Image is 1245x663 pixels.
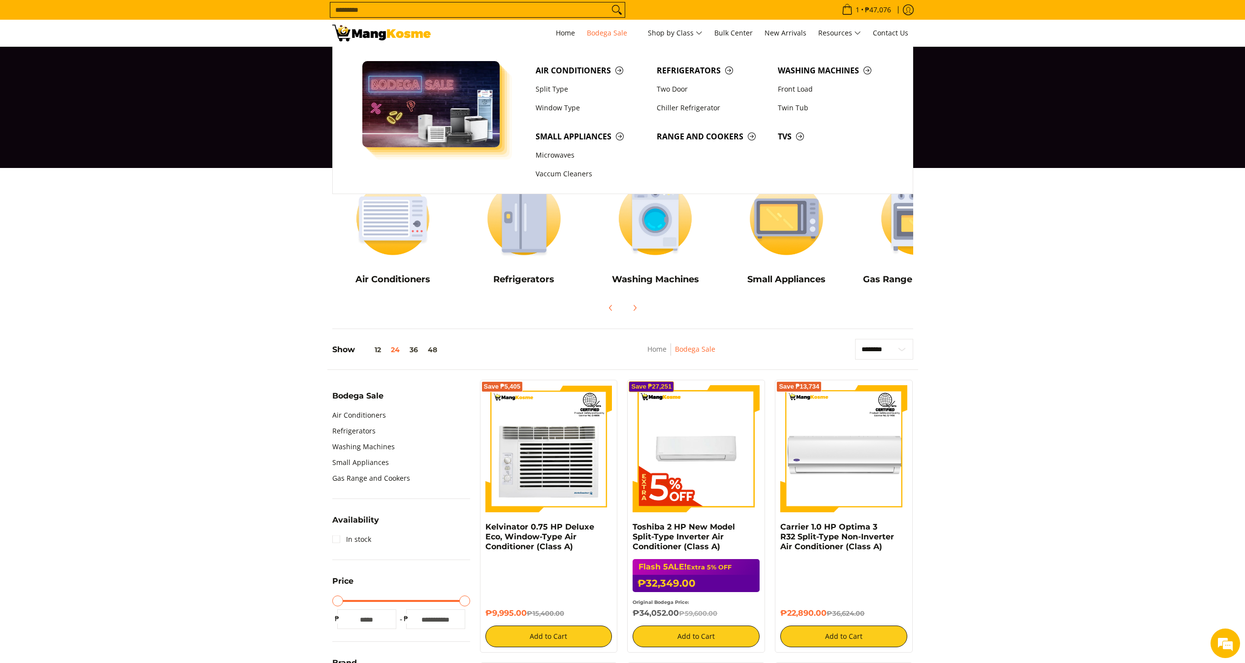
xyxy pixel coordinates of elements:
[531,127,652,146] a: Small Appliances
[531,165,652,184] a: Vaccum Cleaners
[332,274,454,285] h5: Air Conditioners
[624,297,645,319] button: Next
[485,608,612,618] h6: ₱9,995.00
[531,80,652,99] a: Split Type
[813,20,866,46] a: Resources
[652,61,773,80] a: Refrigerators
[818,27,861,39] span: Resources
[633,608,760,618] h6: ₱34,052.00
[405,346,423,354] button: 36
[463,173,585,264] img: Refrigerators
[726,274,847,285] h5: Small Appliances
[633,385,760,512] img: Toshiba 2 HP New Model Split-Type Inverter Air Conditioner (Class A)
[401,614,411,624] span: ₱
[854,6,861,13] span: 1
[531,99,652,117] a: Window Type
[485,626,612,647] button: Add to Cart
[779,384,819,390] span: Save ₱13,734
[675,344,715,354] a: Bodega Sale
[582,343,781,365] nav: Breadcrumbs
[332,470,410,486] a: Gas Range and Cookers
[332,455,389,470] a: Small Appliances
[709,20,758,46] a: Bulk Center
[531,146,652,165] a: Microwaves
[527,609,564,617] del: ₱15,400.00
[362,61,500,147] img: Bodega Sale
[780,608,907,618] h6: ₱22,890.00
[778,65,889,77] span: Washing Machines
[332,25,431,41] img: Bodega Sale l Mang Kosme: Cost-Efficient &amp; Quality Home Appliances
[484,384,521,390] span: Save ₱5,405
[633,626,760,647] button: Add to Cart
[773,127,894,146] a: TVs
[773,80,894,99] a: Front Load
[386,346,405,354] button: 24
[485,522,594,551] a: Kelvinator 0.75 HP Deluxe Eco, Window-Type Air Conditioner (Class A)
[780,522,894,551] a: Carrier 1.0 HP Optima 3 R32 Split-Type Non-Inverter Air Conditioner (Class A)
[332,173,454,264] img: Air Conditioners
[633,575,760,592] h6: ₱32,349.00
[332,423,376,439] a: Refrigerators
[643,20,707,46] a: Shop by Class
[463,173,585,292] a: Refrigerators Refrigerators
[332,577,353,593] summary: Open
[857,274,979,285] h5: Gas Range and Cookers
[332,531,371,547] a: In stock
[647,344,667,354] a: Home
[595,173,716,292] a: Washing Machines Washing Machines
[839,4,894,15] span: •
[332,392,383,400] span: Bodega Sale
[332,407,386,423] a: Air Conditioners
[609,2,625,17] button: Search
[332,173,454,292] a: Air Conditioners Air Conditioners
[531,61,652,80] a: Air Conditioners
[595,274,716,285] h5: Washing Machines
[657,131,768,143] span: Range and Cookers
[332,345,442,355] h5: Show
[485,385,612,512] img: Kelvinator 0.75 HP Deluxe Eco, Window-Type Air Conditioner (Class A)
[780,626,907,647] button: Add to Cart
[780,385,907,512] img: Carrier 1.0 HP Optima 3 R32 Split-Type Non-Inverter Air Conditioner (Class A)
[648,27,702,39] span: Shop by Class
[556,28,575,37] span: Home
[760,20,811,46] a: New Arrivals
[332,614,342,624] span: ₱
[863,6,893,13] span: ₱47,076
[652,127,773,146] a: Range and Cookers
[857,173,979,264] img: Cookers
[633,599,689,605] small: Original Bodega Price:
[355,346,386,354] button: 12
[657,65,768,77] span: Refrigerators
[441,20,913,46] nav: Main Menu
[679,609,717,617] del: ₱59,600.00
[714,28,753,37] span: Bulk Center
[631,384,671,390] span: Save ₱27,251
[536,131,647,143] span: Small Appliances
[551,20,580,46] a: Home
[600,297,622,319] button: Previous
[582,20,641,46] a: Bodega Sale
[652,80,773,99] a: Two Door
[423,346,442,354] button: 48
[463,274,585,285] h5: Refrigerators
[587,27,636,39] span: Bodega Sale
[773,61,894,80] a: Washing Machines
[726,173,847,264] img: Small Appliances
[857,173,979,292] a: Cookers Gas Range and Cookers
[332,439,395,455] a: Washing Machines
[868,20,913,46] a: Contact Us
[652,99,773,117] a: Chiller Refrigerator
[827,609,864,617] del: ₱36,624.00
[332,392,383,407] summary: Open
[536,65,647,77] span: Air Conditioners
[726,173,847,292] a: Small Appliances Small Appliances
[873,28,908,37] span: Contact Us
[773,99,894,117] a: Twin Tub
[332,577,353,585] span: Price
[332,516,379,531] summary: Open
[633,522,735,551] a: Toshiba 2 HP New Model Split-Type Inverter Air Conditioner (Class A)
[595,173,716,264] img: Washing Machines
[778,131,889,143] span: TVs
[765,28,806,37] span: New Arrivals
[332,516,379,524] span: Availability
